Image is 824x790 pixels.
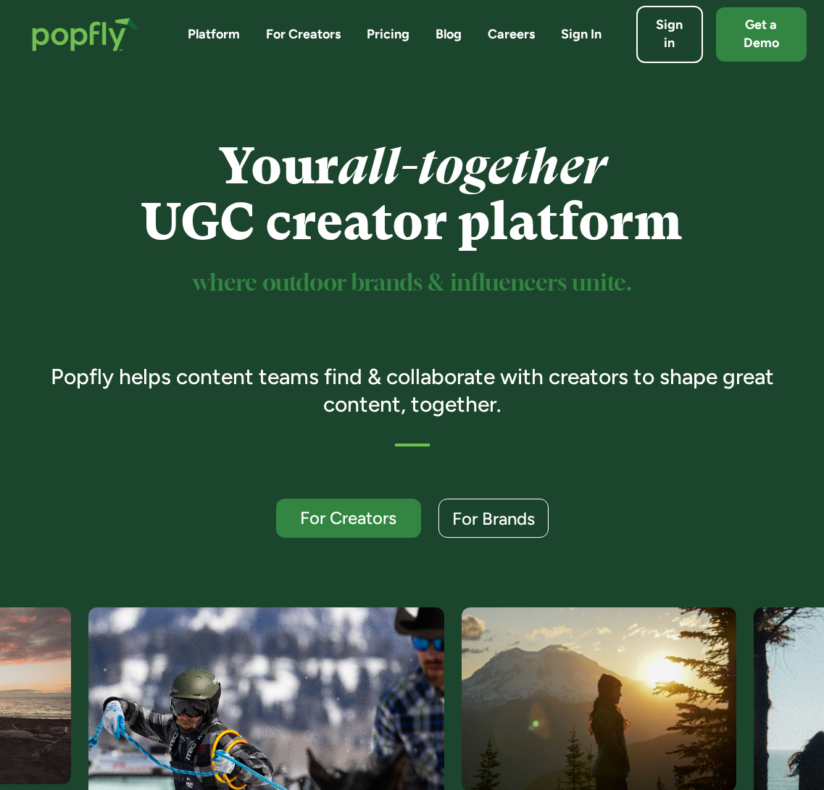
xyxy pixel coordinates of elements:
[452,510,535,528] div: For Brands
[636,6,703,62] a: Sign in
[188,25,240,43] a: Platform
[716,7,807,61] a: Get a Demo
[436,25,462,43] a: Blog
[729,16,794,52] div: Get a Demo
[488,25,535,43] a: Careers
[30,138,794,250] h1: Your UGC creator platform
[438,499,549,538] a: For Brands
[17,3,153,66] a: home
[289,509,408,527] div: For Creators
[266,25,341,43] a: For Creators
[276,499,421,538] a: For Creators
[561,25,602,43] a: Sign In
[30,363,794,417] h3: Popfly helps content teams find & collaborate with creators to shape great content, together.
[651,16,688,52] div: Sign in
[193,273,632,295] sup: where outdoor brands & influencers unite.
[338,137,606,196] em: all-together
[367,25,409,43] a: Pricing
